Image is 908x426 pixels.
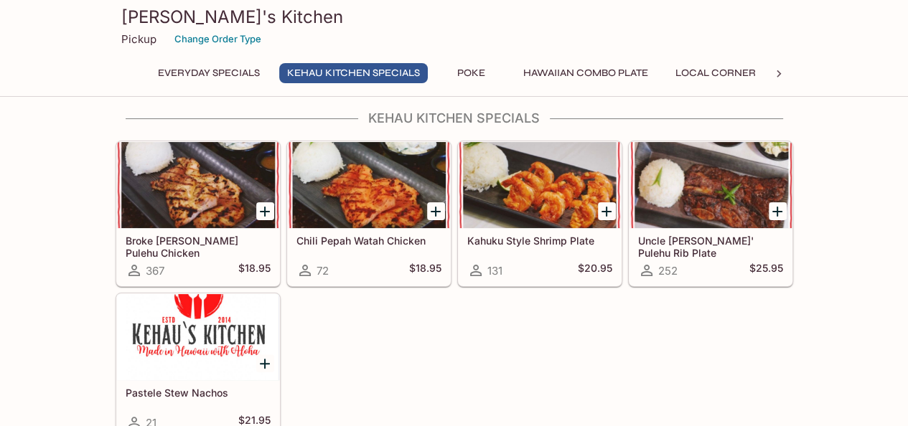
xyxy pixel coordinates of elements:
[279,63,428,83] button: Kehau Kitchen Specials
[256,354,274,372] button: Add Pastele Stew Nachos
[117,294,279,380] div: Pastele Stew Nachos
[459,142,621,228] div: Kahuku Style Shrimp Plate
[487,264,502,278] span: 131
[317,264,329,278] span: 72
[409,262,441,279] h5: $18.95
[749,262,783,279] h5: $25.95
[467,235,612,247] h5: Kahuku Style Shrimp Plate
[629,142,792,228] div: Uncle Dennis' Pulehu Rib Plate
[427,202,445,220] button: Add Chili Pepah Watah Chicken
[296,235,441,247] h5: Chili Pepah Watah Chicken
[126,235,271,258] h5: Broke [PERSON_NAME] Pulehu Chicken
[121,6,787,28] h3: [PERSON_NAME]'s Kitchen
[458,141,622,286] a: Kahuku Style Shrimp Plate131$20.95
[598,202,616,220] button: Add Kahuku Style Shrimp Plate
[288,142,450,228] div: Chili Pepah Watah Chicken
[515,63,656,83] button: Hawaiian Combo Plate
[256,202,274,220] button: Add Broke Da Mouth Pulehu Chicken
[126,387,271,399] h5: Pastele Stew Nachos
[578,262,612,279] h5: $20.95
[146,264,164,278] span: 367
[439,63,504,83] button: Poke
[117,142,279,228] div: Broke Da Mouth Pulehu Chicken
[658,264,678,278] span: 252
[668,63,764,83] button: Local Corner
[116,141,280,286] a: Broke [PERSON_NAME] Pulehu Chicken367$18.95
[769,202,787,220] button: Add Uncle Dennis' Pulehu Rib Plate
[638,235,783,258] h5: Uncle [PERSON_NAME]' Pulehu Rib Plate
[287,141,451,286] a: Chili Pepah Watah Chicken72$18.95
[629,141,792,286] a: Uncle [PERSON_NAME]' Pulehu Rib Plate252$25.95
[116,110,793,126] h4: Kehau Kitchen Specials
[238,262,271,279] h5: $18.95
[150,63,268,83] button: Everyday Specials
[121,32,156,46] p: Pickup
[168,28,268,50] button: Change Order Type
